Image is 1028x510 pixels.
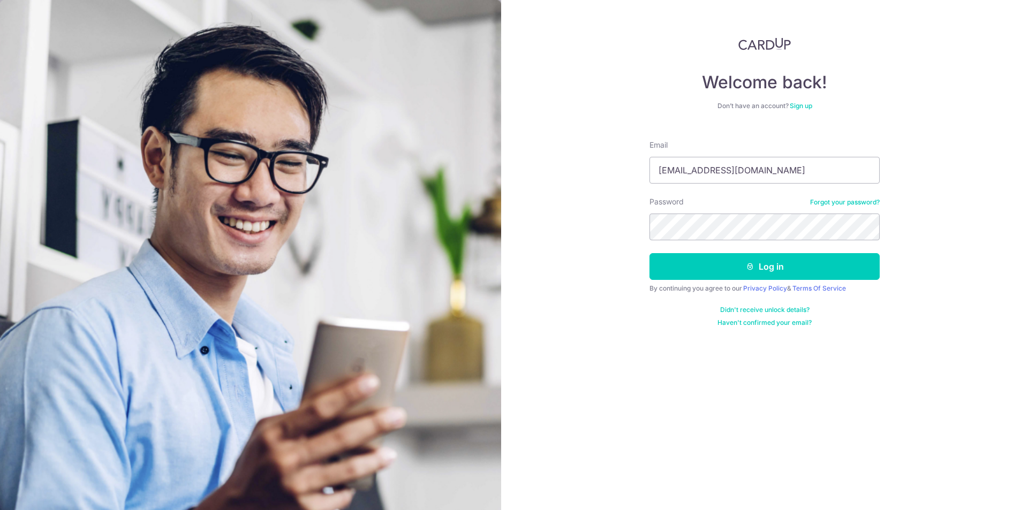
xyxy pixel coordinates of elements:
[792,284,846,292] a: Terms Of Service
[717,318,812,327] a: Haven't confirmed your email?
[720,306,810,314] a: Didn't receive unlock details?
[743,284,787,292] a: Privacy Policy
[649,102,880,110] div: Don’t have an account?
[649,140,668,150] label: Email
[649,196,684,207] label: Password
[649,157,880,184] input: Enter your Email
[649,253,880,280] button: Log in
[810,198,880,207] a: Forgot your password?
[649,72,880,93] h4: Welcome back!
[790,102,812,110] a: Sign up
[649,284,880,293] div: By continuing you agree to our &
[738,37,791,50] img: CardUp Logo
